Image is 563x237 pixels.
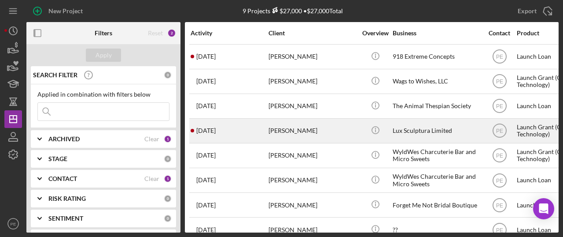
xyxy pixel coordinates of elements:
[496,128,503,134] text: PE
[269,169,357,192] div: [PERSON_NAME]
[196,177,216,184] time: 2025-08-26 18:30
[269,70,357,93] div: [PERSON_NAME]
[196,127,216,134] time: 2025-09-04 21:52
[164,71,172,79] div: 0
[196,102,216,109] time: 2025-09-10 18:40
[509,2,559,20] button: Export
[96,49,112,62] div: Apply
[4,215,22,233] button: PE
[148,30,163,37] div: Reset
[393,144,481,167] div: WyldWes Charcuterie Bar and Micro Sweets
[270,7,302,15] div: $27,000
[48,175,77,182] b: CONTACT
[26,2,92,20] button: New Project
[11,222,16,226] text: PE
[496,177,503,184] text: PE
[496,79,503,85] text: PE
[269,193,357,217] div: [PERSON_NAME]
[191,30,268,37] div: Activity
[496,227,503,233] text: PE
[533,198,554,219] div: Open Intercom Messenger
[164,135,172,143] div: 1
[48,2,83,20] div: New Project
[95,30,112,37] b: Filters
[359,30,392,37] div: Overview
[393,193,481,217] div: Forget Me Not Bridal Boutique
[48,195,86,202] b: RISK RATING
[196,226,216,233] time: 2025-08-04 17:33
[164,214,172,222] div: 0
[496,54,503,60] text: PE
[86,49,121,62] button: Apply
[269,94,357,118] div: [PERSON_NAME]
[144,175,159,182] div: Clear
[496,103,503,109] text: PE
[167,29,176,38] div: 2
[48,155,67,162] b: STAGE
[269,144,357,167] div: [PERSON_NAME]
[496,153,503,159] text: PE
[269,30,357,37] div: Client
[196,53,216,60] time: 2025-09-24 15:16
[164,195,172,203] div: 0
[269,119,357,143] div: [PERSON_NAME]
[393,169,481,192] div: WyldWes Charcuterie Bar and Micro Sweets
[496,202,503,208] text: PE
[518,2,537,20] div: Export
[269,45,357,68] div: [PERSON_NAME]
[393,30,481,37] div: Business
[48,135,80,143] b: ARCHIVED
[243,7,343,15] div: 9 Projects • $27,000 Total
[37,91,169,98] div: Applied in combination with filters below
[164,175,172,183] div: 1
[164,155,172,163] div: 0
[393,94,481,118] div: The Animal Thespian Society
[393,70,481,93] div: Wags to Wishes, LLC
[48,215,83,222] b: SENTIMENT
[483,30,516,37] div: Contact
[393,45,481,68] div: 918 Extreme Concepts
[393,119,481,143] div: Lux Sculptura Limited
[144,135,159,143] div: Clear
[33,71,77,79] b: SEARCH FILTER
[196,152,216,159] time: 2025-08-26 18:40
[196,202,216,209] time: 2025-08-04 17:54
[196,78,216,85] time: 2025-09-23 22:19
